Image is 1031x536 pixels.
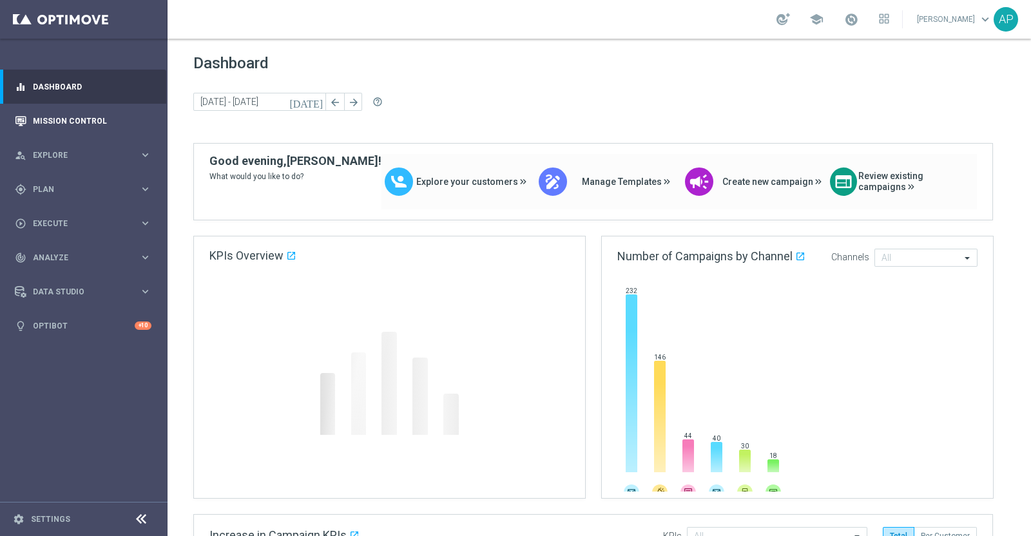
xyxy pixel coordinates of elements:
i: equalizer [15,81,26,93]
a: [PERSON_NAME]keyboard_arrow_down [916,10,994,29]
button: play_circle_outline Execute keyboard_arrow_right [14,218,152,229]
span: Analyze [33,254,139,262]
div: Execute [15,218,139,229]
a: Optibot [33,309,135,343]
div: Optibot [15,309,151,343]
button: lightbulb Optibot +10 [14,321,152,331]
button: Mission Control [14,116,152,126]
a: Settings [31,515,70,523]
i: keyboard_arrow_right [139,251,151,263]
span: Execute [33,220,139,227]
i: person_search [15,149,26,161]
span: Explore [33,151,139,159]
div: +10 [135,321,151,330]
i: lightbulb [15,320,26,332]
button: track_changes Analyze keyboard_arrow_right [14,253,152,263]
i: keyboard_arrow_right [139,183,151,195]
span: Plan [33,186,139,193]
div: Analyze [15,252,139,263]
i: play_circle_outline [15,218,26,229]
button: equalizer Dashboard [14,82,152,92]
a: Mission Control [33,104,151,138]
button: person_search Explore keyboard_arrow_right [14,150,152,160]
button: gps_fixed Plan keyboard_arrow_right [14,184,152,195]
i: keyboard_arrow_right [139,285,151,298]
span: Data Studio [33,288,139,296]
div: Data Studio [15,286,139,298]
div: Explore [15,149,139,161]
div: AP [994,7,1018,32]
i: keyboard_arrow_right [139,149,151,161]
div: Plan [15,184,139,195]
i: track_changes [15,252,26,263]
span: keyboard_arrow_down [978,12,992,26]
i: settings [13,513,24,525]
button: Data Studio keyboard_arrow_right [14,287,152,297]
i: gps_fixed [15,184,26,195]
div: Dashboard [15,70,151,104]
span: school [809,12,824,26]
div: Mission Control [15,104,151,138]
a: Dashboard [33,70,151,104]
i: keyboard_arrow_right [139,217,151,229]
